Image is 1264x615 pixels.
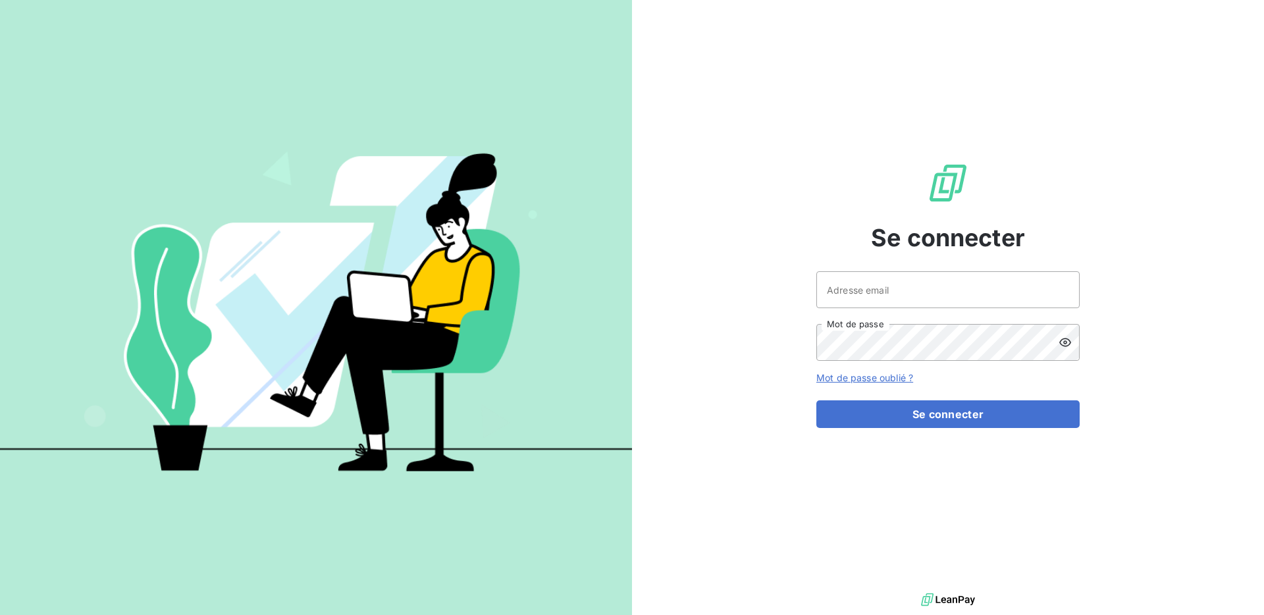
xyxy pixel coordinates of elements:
[816,372,913,383] a: Mot de passe oublié ?
[871,220,1025,255] span: Se connecter
[816,271,1080,308] input: placeholder
[921,590,975,610] img: logo
[927,162,969,204] img: Logo LeanPay
[816,400,1080,428] button: Se connecter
